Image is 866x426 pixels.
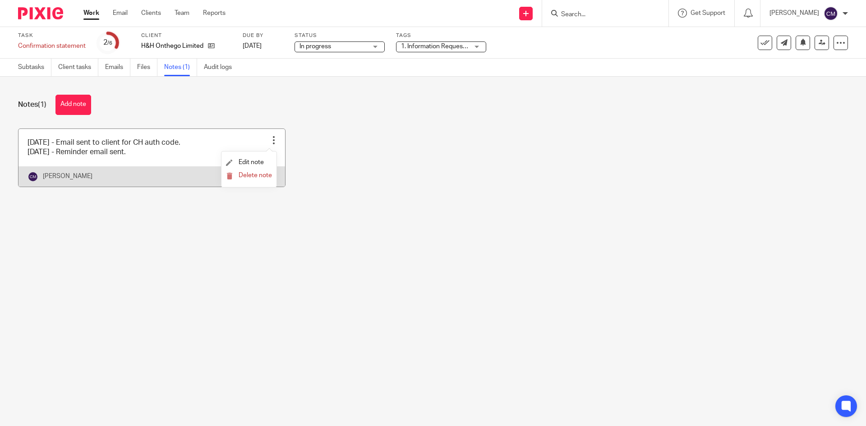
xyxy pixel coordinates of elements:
label: Due by [243,32,283,39]
button: Add note [55,95,91,115]
a: Email [113,9,128,18]
img: svg%3E [28,171,38,182]
label: Tags [396,32,486,39]
a: Client tasks [58,59,98,76]
a: Edit note [226,159,264,165]
a: Notes (1) [164,59,197,76]
a: Audit logs [204,59,239,76]
span: Edit note [239,159,264,165]
button: Delete note [226,172,272,179]
span: Delete note [239,172,272,179]
div: 2 [103,37,112,48]
a: Emails [105,59,130,76]
span: Get Support [691,10,725,16]
span: [DATE] [243,43,262,49]
a: Work [83,9,99,18]
label: Task [18,32,86,39]
p: [PERSON_NAME] [769,9,819,18]
small: /6 [107,41,112,46]
h1: Notes [18,100,46,110]
label: Client [141,32,231,39]
a: Files [137,59,157,76]
span: (1) [38,101,46,108]
img: svg%3E [824,6,838,21]
a: Subtasks [18,59,51,76]
span: In progress [299,43,331,50]
a: Clients [141,9,161,18]
a: Team [175,9,189,18]
input: Search [560,11,641,19]
span: 1. Information Requested + 1 [401,43,482,50]
label: Status [295,32,385,39]
div: Confirmation statement [18,41,86,50]
a: Reports [203,9,226,18]
p: H&H Onthego Limited [141,41,203,50]
img: Pixie [18,7,63,19]
p: [PERSON_NAME] [43,172,92,181]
